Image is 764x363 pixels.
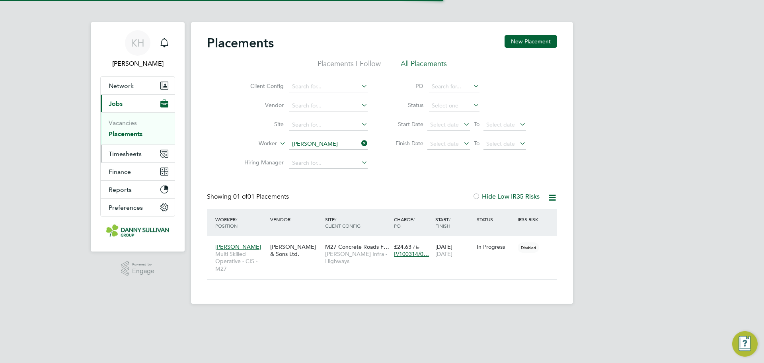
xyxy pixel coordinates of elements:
div: Worker [213,212,268,233]
span: P/100314/0… [394,250,429,258]
span: KH [131,38,144,48]
span: Preferences [109,204,143,211]
span: Select date [486,121,515,128]
span: Jobs [109,100,123,107]
label: Worker [231,140,277,148]
span: / Finish [435,216,450,229]
a: KH[PERSON_NAME] [100,30,175,68]
label: Hide Low IR35 Risks [472,193,540,201]
span: Finance [109,168,131,176]
input: Search for... [429,81,479,92]
button: Network [101,77,175,94]
div: [DATE] [433,239,475,262]
span: / hr [413,244,420,250]
input: Search for... [289,119,368,131]
div: Showing [207,193,290,201]
a: Placements [109,130,142,138]
span: [PERSON_NAME] Infra - Highways [325,250,390,265]
input: Search for... [289,100,368,111]
span: / Position [215,216,238,229]
label: Status [388,101,423,109]
a: Powered byEngage [121,261,155,276]
input: Search for... [289,139,368,150]
label: Start Date [388,121,423,128]
button: Timesheets [101,145,175,162]
input: Search for... [289,158,368,169]
span: Katie Holland [100,59,175,68]
label: Vendor [238,101,284,109]
div: Site [323,212,392,233]
span: Engage [132,268,154,275]
div: In Progress [477,243,514,250]
label: Hiring Manager [238,159,284,166]
span: Timesheets [109,150,142,158]
span: [PERSON_NAME] [215,243,261,250]
button: Preferences [101,199,175,216]
div: Jobs [101,112,175,144]
span: / PO [394,216,415,229]
span: To [472,119,482,129]
span: Select date [486,140,515,147]
span: Disabled [518,242,539,253]
li: All Placements [401,59,447,73]
input: Search for... [289,81,368,92]
label: Site [238,121,284,128]
nav: Main navigation [91,22,185,252]
label: Client Config [238,82,284,90]
span: Reports [109,186,132,193]
label: PO [388,82,423,90]
span: Select date [430,121,459,128]
span: 01 Placements [233,193,289,201]
div: Start [433,212,475,233]
div: [PERSON_NAME] & Sons Ltd. [268,239,323,262]
input: Select one [429,100,479,111]
span: Select date [430,140,459,147]
div: IR35 Risk [516,212,543,226]
a: Go to home page [100,224,175,237]
span: Powered by [132,261,154,268]
span: 01 of [233,193,248,201]
span: M27 Concrete Roads F… [325,243,389,250]
h2: Placements [207,35,274,51]
div: Status [475,212,516,226]
button: Finance [101,163,175,180]
span: £24.63 [394,243,411,250]
div: Vendor [268,212,323,226]
img: dannysullivan-logo-retina.png [106,224,169,237]
div: Charge [392,212,433,233]
button: Jobs [101,95,175,112]
a: Vacancies [109,119,137,127]
button: Reports [101,181,175,198]
button: Engage Resource Center [732,331,758,357]
button: New Placement [505,35,557,48]
li: Placements I Follow [318,59,381,73]
span: To [472,138,482,148]
span: / Client Config [325,216,361,229]
span: [DATE] [435,250,452,258]
span: Multi Skilled Operative - CIS - M27 [215,250,266,272]
label: Finish Date [388,140,423,147]
a: [PERSON_NAME]Multi Skilled Operative - CIS - M27[PERSON_NAME] & Sons Ltd.M27 Concrete Roads F…[PE... [213,239,557,246]
span: Network [109,82,134,90]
